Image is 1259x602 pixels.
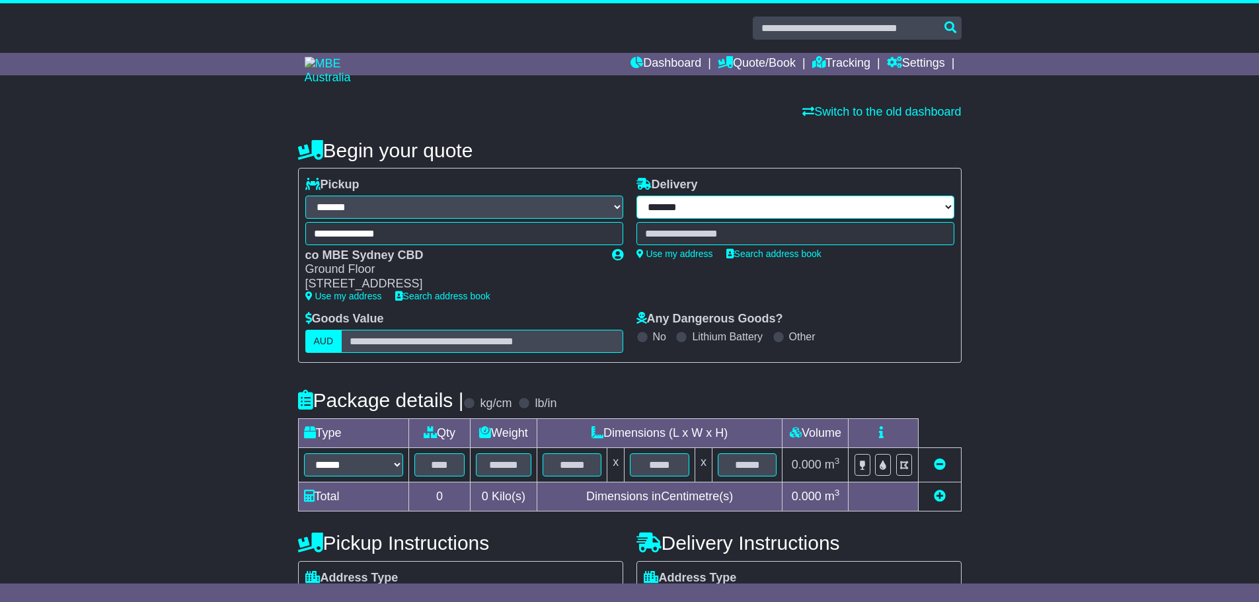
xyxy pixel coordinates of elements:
[934,458,946,471] a: Remove this item
[298,482,409,511] td: Total
[835,456,840,466] sup: 3
[305,571,399,585] label: Address Type
[789,330,816,343] label: Other
[792,490,821,503] span: 0.000
[630,53,701,75] a: Dashboard
[305,330,342,353] label: AUD
[470,482,537,511] td: Kilo(s)
[718,53,796,75] a: Quote/Book
[298,532,623,554] h4: Pickup Instructions
[782,418,849,447] td: Volume
[636,248,713,259] a: Use my address
[305,312,384,326] label: Goods Value
[887,53,945,75] a: Settings
[537,418,782,447] td: Dimensions (L x W x H)
[802,105,961,118] a: Switch to the old dashboard
[535,396,556,411] label: lb/in
[636,532,962,554] h4: Delivery Instructions
[298,139,962,161] h4: Begin your quote
[470,418,537,447] td: Weight
[825,458,840,471] span: m
[726,248,821,259] a: Search address book
[305,277,599,291] div: [STREET_ADDRESS]
[305,262,599,277] div: Ground Floor
[305,248,599,263] div: co MBE Sydney CBD
[305,291,382,301] a: Use my address
[835,488,840,498] sup: 3
[636,178,698,192] label: Delivery
[825,490,840,503] span: m
[395,291,490,301] a: Search address book
[537,482,782,511] td: Dimensions in Centimetre(s)
[298,389,464,411] h4: Package details |
[695,447,712,482] td: x
[305,178,360,192] label: Pickup
[607,447,625,482] td: x
[409,482,471,511] td: 0
[482,490,488,503] span: 0
[636,312,783,326] label: Any Dangerous Goods?
[644,571,737,585] label: Address Type
[692,330,763,343] label: Lithium Battery
[298,418,409,447] td: Type
[409,418,471,447] td: Qty
[812,53,870,75] a: Tracking
[653,330,666,343] label: No
[792,458,821,471] span: 0.000
[480,396,512,411] label: kg/cm
[934,490,946,503] a: Add new item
